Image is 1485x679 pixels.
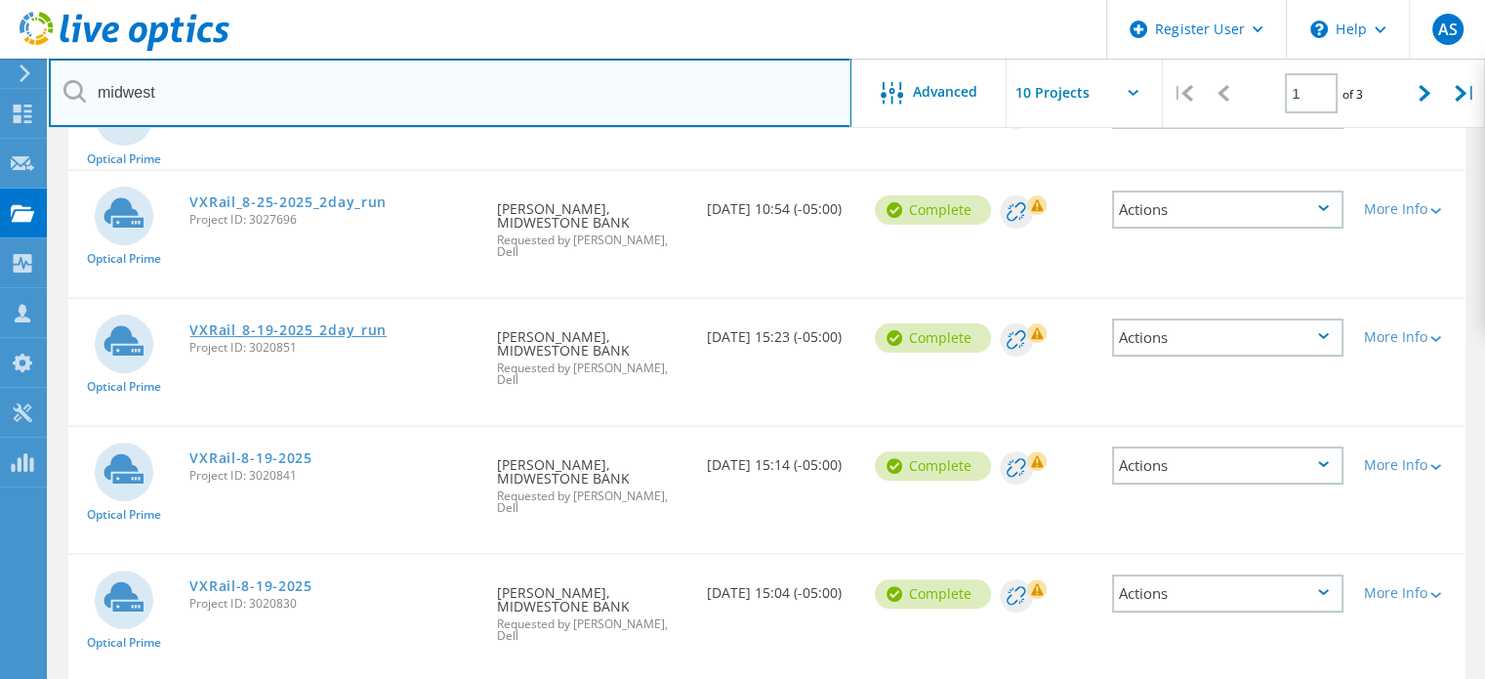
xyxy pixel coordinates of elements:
div: More Info [1363,330,1455,344]
span: Optical Prime [87,637,161,649]
span: Project ID: 3020851 [189,342,477,354]
span: Project ID: 3020830 [189,598,477,610]
span: Requested by [PERSON_NAME], Dell [497,362,687,386]
input: Search projects by name, owner, ID, company, etc [49,59,851,127]
a: VXRail-8-19-2025 [189,579,311,593]
div: [DATE] 15:04 (-05:00) [697,555,865,619]
span: Optical Prime [87,509,161,521]
span: Project ID: 3020841 [189,470,477,482]
div: | [1163,59,1203,128]
div: More Info [1363,202,1455,216]
div: Actions [1112,318,1344,357]
a: VXRail_8-19-2025_2day_run [189,323,387,337]
div: Complete [875,323,991,353]
div: Complete [875,451,991,481]
span: AS [1437,21,1457,37]
span: Optical Prime [87,253,161,265]
span: Advanced [913,85,977,99]
svg: \n [1310,21,1328,38]
span: Requested by [PERSON_NAME], Dell [497,234,687,258]
span: Requested by [PERSON_NAME], Dell [497,490,687,514]
div: [DATE] 10:54 (-05:00) [697,171,865,235]
div: Actions [1112,191,1344,229]
div: | [1445,59,1485,128]
div: Actions [1112,574,1344,613]
a: VXRail_8-25-2025_2day_run [189,195,387,209]
a: Live Optics Dashboard [20,41,229,55]
a: VXRail-8-19-2025 [189,451,311,465]
div: [PERSON_NAME], MIDWESTONE BANK [487,555,697,661]
div: [PERSON_NAME], MIDWESTONE BANK [487,299,697,405]
div: [PERSON_NAME], MIDWESTONE BANK [487,427,697,533]
div: More Info [1363,586,1455,600]
span: Project ID: 3027696 [189,214,477,226]
div: More Info [1363,458,1455,472]
div: Actions [1112,446,1344,485]
div: [PERSON_NAME], MIDWESTONE BANK [487,171,697,277]
div: [DATE] 15:14 (-05:00) [697,427,865,491]
div: [DATE] 15:23 (-05:00) [697,299,865,363]
span: Optical Prime [87,153,161,165]
span: of 3 [1342,86,1363,103]
div: Complete [875,579,991,609]
div: Complete [875,195,991,225]
span: Requested by [PERSON_NAME], Dell [497,618,687,642]
span: Optical Prime [87,381,161,393]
